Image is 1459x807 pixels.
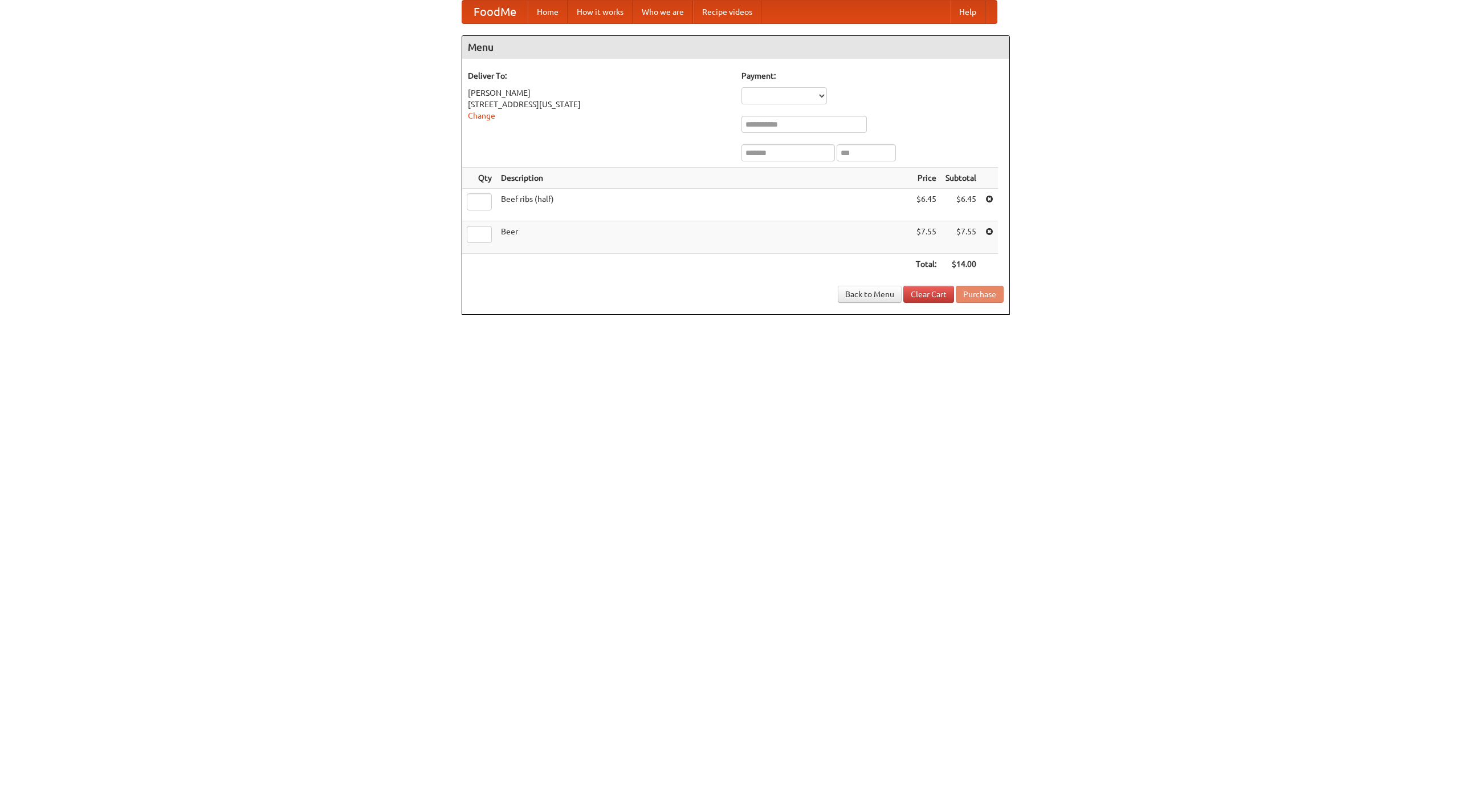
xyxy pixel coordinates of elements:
td: $7.55 [941,221,981,254]
th: Description [496,168,911,189]
a: How it works [568,1,633,23]
td: Beef ribs (half) [496,189,911,221]
td: $7.55 [911,221,941,254]
div: [STREET_ADDRESS][US_STATE] [468,99,730,110]
h5: Payment: [741,70,1004,82]
h4: Menu [462,36,1009,59]
a: Home [528,1,568,23]
th: Price [911,168,941,189]
td: $6.45 [941,189,981,221]
th: Qty [462,168,496,189]
a: FoodMe [462,1,528,23]
button: Purchase [956,286,1004,303]
td: $6.45 [911,189,941,221]
a: Who we are [633,1,693,23]
a: Change [468,111,495,120]
a: Recipe videos [693,1,761,23]
a: Help [950,1,985,23]
a: Clear Cart [903,286,954,303]
div: [PERSON_NAME] [468,87,730,99]
a: Back to Menu [838,286,902,303]
th: Total: [911,254,941,275]
h5: Deliver To: [468,70,730,82]
th: $14.00 [941,254,981,275]
td: Beer [496,221,911,254]
th: Subtotal [941,168,981,189]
